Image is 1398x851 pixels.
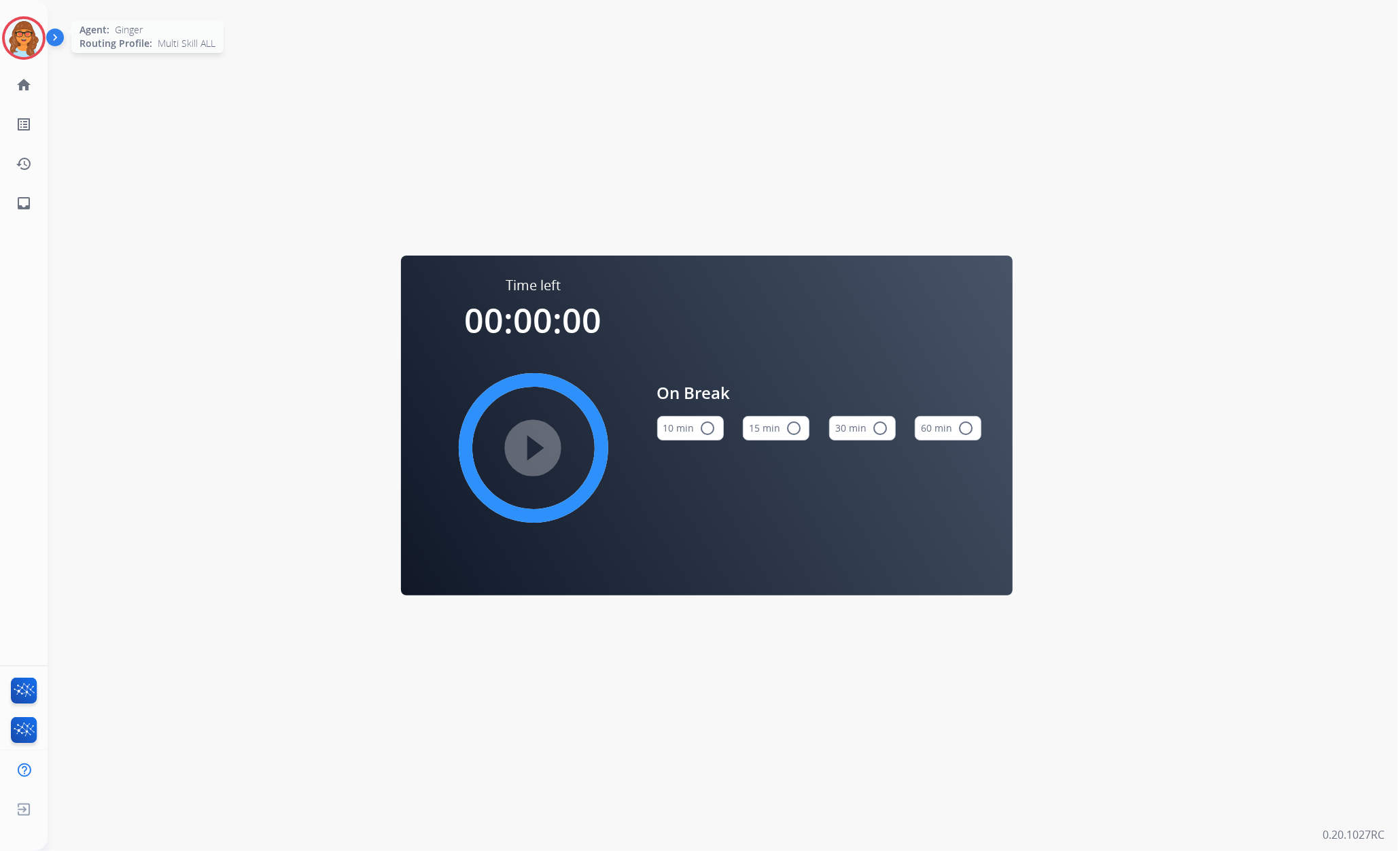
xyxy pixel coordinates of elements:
mat-icon: radio_button_unchecked [872,420,888,436]
mat-icon: inbox [16,195,32,211]
p: 0.20.1027RC [1323,827,1384,843]
button: 10 min [657,416,724,440]
mat-icon: radio_button_unchecked [786,420,802,436]
mat-icon: history [16,156,32,172]
span: Ginger [115,23,143,37]
span: Routing Profile: [80,37,152,50]
span: Multi Skill ALL [158,37,215,50]
span: Agent: [80,23,109,37]
span: Time left [506,276,561,295]
button: 60 min [915,416,981,440]
mat-icon: list_alt [16,116,32,133]
button: 15 min [743,416,809,440]
span: On Break [657,381,982,405]
mat-icon: home [16,77,32,93]
mat-icon: radio_button_unchecked [700,420,716,436]
img: avatar [5,19,43,57]
span: 00:00:00 [465,297,602,343]
button: 30 min [829,416,896,440]
mat-icon: radio_button_unchecked [958,420,974,436]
